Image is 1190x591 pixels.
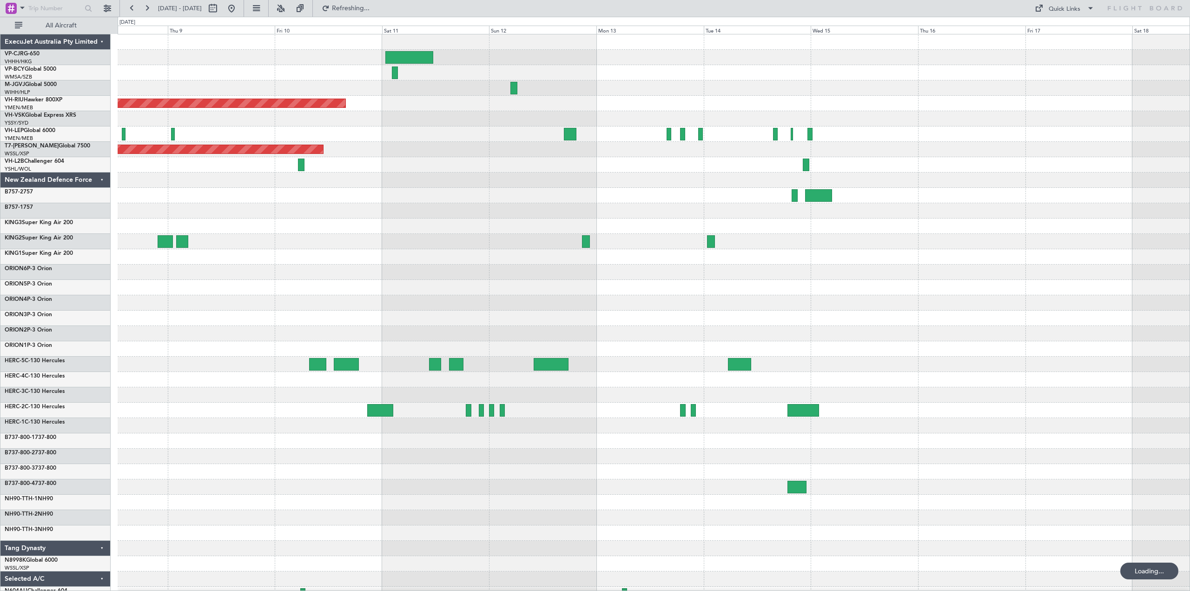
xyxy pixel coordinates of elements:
[5,511,53,517] a: NH90-TTH-2NH90
[331,5,370,12] span: Refreshing...
[119,19,135,27] div: [DATE]
[5,113,76,118] a: VH-VSKGlobal Express XRS
[5,496,38,502] span: NH90-TTH-1
[918,26,1025,34] div: Thu 16
[5,220,22,226] span: KING3
[5,435,56,440] a: B737-800-1737-800
[5,481,56,486] a: B737-800-4737-800
[5,558,58,563] a: N8998KGlobal 6000
[5,435,35,440] span: B737-800-1
[5,89,30,96] a: WIHH/HLP
[5,135,33,142] a: YMEN/MEB
[5,297,27,302] span: ORION4
[5,358,25,364] span: HERC-5
[5,389,25,394] span: HERC-3
[5,527,53,532] a: NH90-TTH-3NH90
[1030,1,1099,16] button: Quick Links
[5,51,40,57] a: VP-CJRG-650
[5,266,27,272] span: ORION6
[5,143,90,149] a: T7-[PERSON_NAME]Global 7500
[158,4,202,13] span: [DATE] - [DATE]
[10,18,101,33] button: All Aircraft
[5,51,24,57] span: VP-CJR
[5,465,56,471] a: B737-800-3737-800
[317,1,373,16] button: Refreshing...
[275,26,382,34] div: Fri 10
[5,281,52,287] a: ORION5P-3 Orion
[5,251,73,256] a: KING1Super King Air 200
[5,327,52,333] a: ORION2P-3 Orion
[5,564,29,571] a: WSSL/XSP
[5,82,25,87] span: M-JGVJ
[5,150,29,157] a: WSSL/XSP
[5,481,35,486] span: B737-800-4
[489,26,596,34] div: Sun 12
[5,496,53,502] a: NH90-TTH-1NH90
[5,97,62,103] a: VH-RIUHawker 800XP
[5,419,65,425] a: HERC-1C-130 Hercules
[5,189,23,195] span: B757-2
[5,159,24,164] span: VH-L2B
[28,1,82,15] input: Trip Number
[5,120,28,126] a: YSSY/SYD
[5,128,24,133] span: VH-LEP
[5,58,32,65] a: VHHH/HKG
[5,404,25,410] span: HERC-2
[5,73,32,80] a: WMSA/SZB
[5,159,64,164] a: VH-L2BChallenger 604
[5,166,31,173] a: YSHL/WOL
[596,26,704,34] div: Mon 13
[811,26,918,34] div: Wed 15
[5,343,52,348] a: ORION1P-3 Orion
[5,104,33,111] a: YMEN/MEB
[5,419,25,425] span: HERC-1
[5,205,33,210] a: B757-1757
[382,26,489,34] div: Sat 11
[5,358,65,364] a: HERC-5C-130 Hercules
[5,373,25,379] span: HERC-4
[5,235,22,241] span: KING2
[5,97,24,103] span: VH-RIU
[5,327,27,333] span: ORION2
[5,312,27,318] span: ORION3
[5,266,52,272] a: ORION6P-3 Orion
[5,251,22,256] span: KING1
[5,558,26,563] span: N8998K
[1025,26,1133,34] div: Fri 17
[704,26,811,34] div: Tue 14
[5,189,33,195] a: B757-2757
[5,343,27,348] span: ORION1
[5,220,73,226] a: KING3Super King Air 200
[5,128,55,133] a: VH-LEPGlobal 6000
[5,527,38,532] span: NH90-TTH-3
[24,22,98,29] span: All Aircraft
[5,205,23,210] span: B757-1
[5,82,57,87] a: M-JGVJGlobal 5000
[5,66,25,72] span: VP-BCY
[5,465,35,471] span: B737-800-3
[5,66,56,72] a: VP-BCYGlobal 5000
[5,113,25,118] span: VH-VSK
[5,312,52,318] a: ORION3P-3 Orion
[5,281,27,287] span: ORION5
[5,373,65,379] a: HERC-4C-130 Hercules
[5,450,56,456] a: B737-800-2737-800
[5,511,38,517] span: NH90-TTH-2
[5,297,52,302] a: ORION4P-3 Orion
[5,143,59,149] span: T7-[PERSON_NAME]
[5,235,73,241] a: KING2Super King Air 200
[1049,5,1080,14] div: Quick Links
[5,404,65,410] a: HERC-2C-130 Hercules
[5,450,35,456] span: B737-800-2
[168,26,275,34] div: Thu 9
[5,389,65,394] a: HERC-3C-130 Hercules
[1120,563,1178,579] div: Loading...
